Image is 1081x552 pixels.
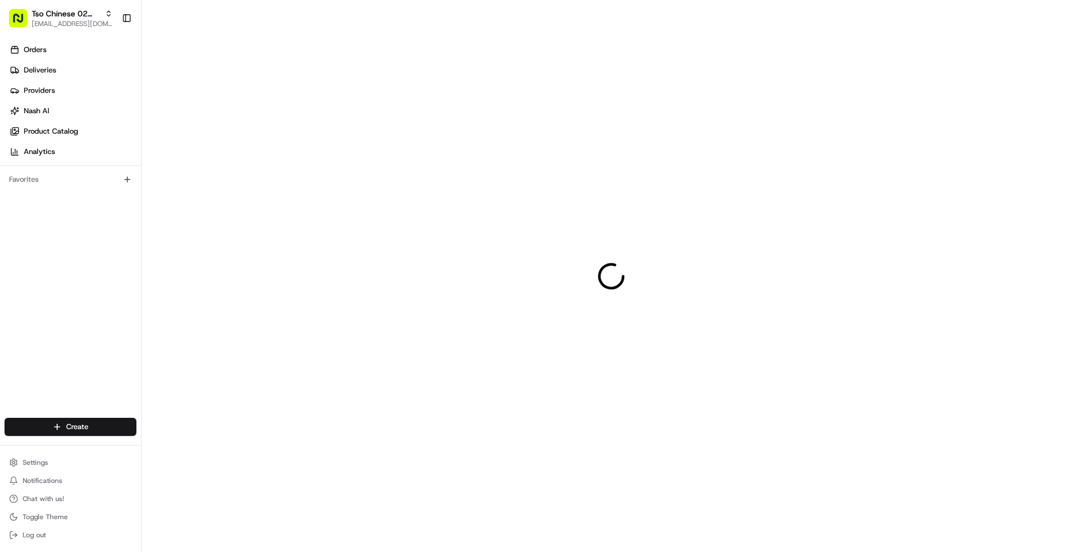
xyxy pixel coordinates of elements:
button: Tso Chinese 02 Arbor[EMAIL_ADDRESS][DOMAIN_NAME] [5,5,117,32]
a: Product Catalog [5,122,141,140]
button: [EMAIL_ADDRESS][DOMAIN_NAME] [32,19,113,28]
span: Toggle Theme [23,512,68,521]
span: Chat with us! [23,494,64,503]
span: Product Catalog [24,126,78,136]
button: Log out [5,527,136,543]
a: Analytics [5,143,141,161]
a: Deliveries [5,61,141,79]
button: Toggle Theme [5,509,136,525]
span: Create [66,422,88,432]
span: Settings [23,458,48,467]
a: Providers [5,82,141,100]
div: Favorites [5,170,136,189]
span: Deliveries [24,65,56,75]
span: Providers [24,85,55,96]
a: Nash AI [5,102,141,120]
button: Tso Chinese 02 Arbor [32,8,100,19]
span: Notifications [23,476,62,485]
button: Create [5,418,136,436]
a: Orders [5,41,141,59]
button: Notifications [5,473,136,489]
span: Log out [23,530,46,540]
button: Chat with us! [5,491,136,507]
button: Settings [5,455,136,470]
span: Nash AI [24,106,49,116]
span: Analytics [24,147,55,157]
span: Orders [24,45,46,55]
